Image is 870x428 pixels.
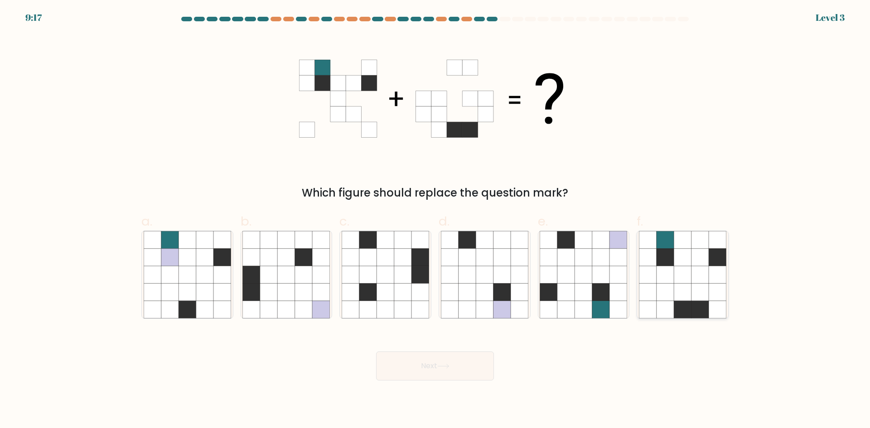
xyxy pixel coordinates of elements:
span: d. [439,212,449,230]
span: b. [241,212,251,230]
span: f. [637,212,643,230]
button: Next [376,351,494,380]
span: e. [538,212,548,230]
span: a. [141,212,152,230]
div: Level 3 [816,11,845,24]
div: 9:17 [25,11,42,24]
span: c. [339,212,349,230]
div: Which figure should replace the question mark? [147,185,723,201]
